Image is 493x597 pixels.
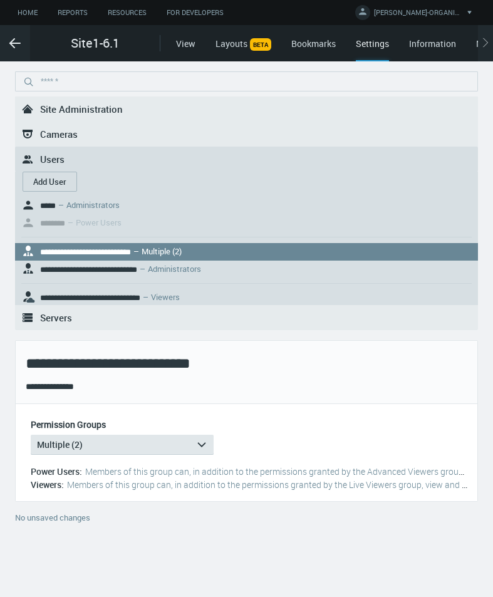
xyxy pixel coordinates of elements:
[215,38,271,49] a: LayoutsBETA
[31,479,64,491] span: Viewers
[133,246,139,257] span: –
[31,420,106,430] label: Permission Groups
[15,512,478,532] div: No unsaved changes
[66,199,120,210] nx-search-highlight: Administrators
[140,263,145,274] span: –
[176,38,195,49] a: View
[98,5,157,21] a: Resources
[151,291,180,303] nx-search-highlight: Viewers
[71,34,120,53] span: Site1-6.1
[37,439,83,450] span: Multiple (2)
[157,5,234,21] a: For Developers
[374,8,462,22] span: [PERSON_NAME]-ORGANIZATION-TEST M.
[409,38,456,49] a: Information
[40,153,65,165] span: Users
[8,5,48,21] a: Home
[143,291,148,303] span: –
[40,311,72,324] span: Servers
[23,172,77,192] button: Add User
[291,38,336,49] a: Bookmarks
[142,246,182,257] nx-search-highlight: Multiple (2)
[80,465,82,477] span: :
[48,5,98,21] a: Reports
[40,128,78,140] span: Cameras
[250,38,271,51] span: BETA
[68,217,73,228] span: –
[31,435,214,455] button: Multiple (2)
[76,217,122,228] nx-search-highlight: Power Users
[148,263,201,274] nx-search-highlight: Administrators
[31,465,82,477] span: Power Users
[40,103,123,115] span: Site Administration
[61,479,64,491] span: :
[356,37,389,61] div: Settings
[58,199,64,210] span: –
